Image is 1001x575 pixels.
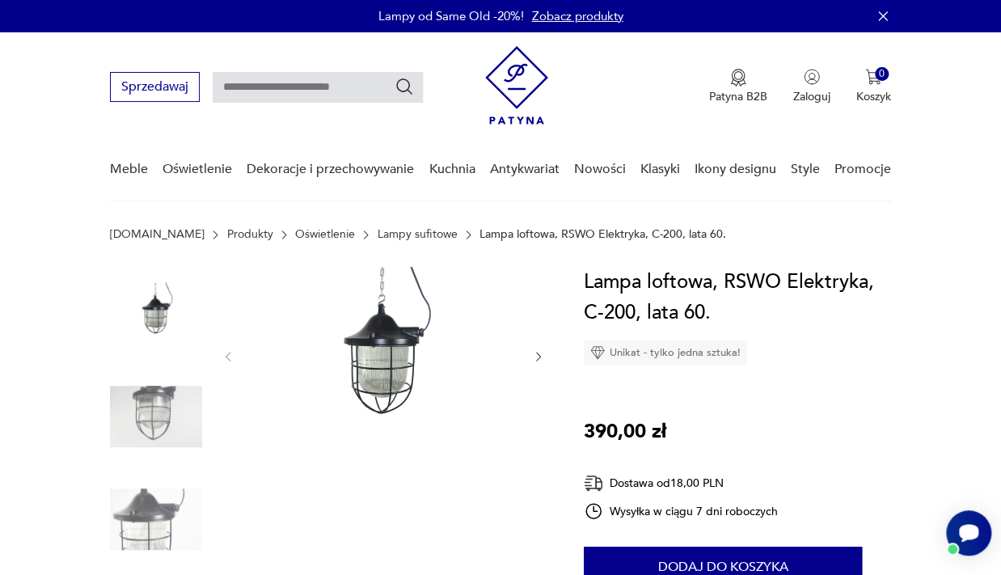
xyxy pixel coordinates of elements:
[110,138,148,201] a: Meble
[590,345,605,360] img: Ikona diamentu
[584,340,747,365] div: Unikat - tylko jedna sztuka!
[709,89,767,104] p: Patyna B2B
[584,416,666,447] p: 390,00 zł
[295,228,355,241] a: Oświetlenie
[584,473,603,493] img: Ikona dostawy
[793,89,830,104] p: Zaloguj
[247,138,414,201] a: Dekoracje i przechowywanie
[532,8,623,24] a: Zobacz produkty
[856,89,891,104] p: Koszyk
[793,69,830,104] button: Zaloguj
[865,69,881,85] img: Ikona koszyka
[485,46,548,125] img: Patyna - sklep z meblami i dekoracjami vintage
[378,8,524,24] p: Lampy od Same Old -20%!
[395,77,414,96] button: Szukaj
[110,82,200,94] a: Sprzedawaj
[584,501,778,521] div: Wysyłka w ciągu 7 dni roboczych
[110,228,205,241] a: [DOMAIN_NAME]
[946,510,991,556] iframe: Smartsupp widget button
[227,228,273,241] a: Produkty
[730,69,746,87] img: Ikona medalu
[584,473,778,493] div: Dostawa od 18,00 PLN
[110,267,202,359] img: Zdjęcie produktu Lampa loftowa, RSWO Elektryka, C-200, lata 60.
[251,267,516,443] img: Zdjęcie produktu Lampa loftowa, RSWO Elektryka, C-200, lata 60.
[110,370,202,463] img: Zdjęcie produktu Lampa loftowa, RSWO Elektryka, C-200, lata 60.
[875,67,889,81] div: 0
[163,138,232,201] a: Oświetlenie
[709,69,767,104] a: Ikona medaluPatyna B2B
[378,228,458,241] a: Lampy sufitowe
[429,138,475,201] a: Kuchnia
[709,69,767,104] button: Patyna B2B
[110,72,200,102] button: Sprzedawaj
[584,267,896,328] h1: Lampa loftowa, RSWO Elektryka, C-200, lata 60.
[479,228,726,241] p: Lampa loftowa, RSWO Elektryka, C-200, lata 60.
[573,138,625,201] a: Nowości
[640,138,680,201] a: Klasyki
[804,69,820,85] img: Ikonka użytkownika
[110,473,202,565] img: Zdjęcie produktu Lampa loftowa, RSWO Elektryka, C-200, lata 60.
[791,138,820,201] a: Style
[834,138,891,201] a: Promocje
[489,138,559,201] a: Antykwariat
[695,138,776,201] a: Ikony designu
[856,69,891,104] button: 0Koszyk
